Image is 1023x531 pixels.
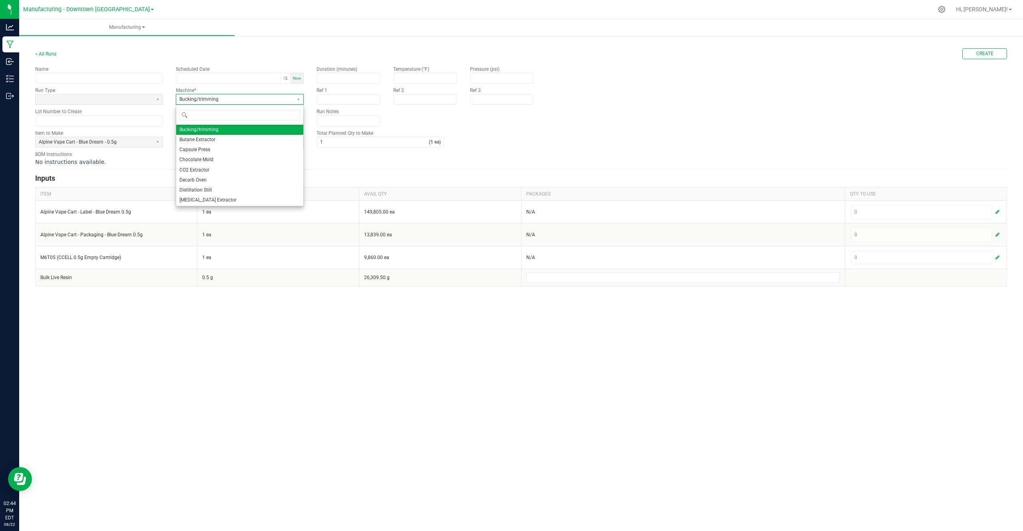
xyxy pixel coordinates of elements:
[956,6,1008,12] span: Hi, [PERSON_NAME]!
[6,92,14,100] inline-svg: Outbound
[393,88,404,93] kendo-label: Ref 2
[962,48,1007,59] button: Create
[153,137,163,147] button: Select
[316,130,373,136] label: Total Planned Qty to Make
[6,75,14,83] inline-svg: Inventory
[35,173,1007,184] h3: Inputs
[393,66,429,72] kendo-label: Temperature (°F)
[521,187,845,200] th: PACKAGES
[179,197,237,204] span: [MEDICAL_DATA] Extractor
[35,66,48,72] kendo-label: Name
[179,156,213,163] span: Chocolate Mold
[153,94,163,104] button: Select
[976,50,993,57] span: Create
[23,6,150,13] span: Manufacturing - Downtown [GEOGRAPHIC_DATA]
[6,58,14,66] inline-svg: Inbound
[8,467,32,491] iframe: Resource center
[35,88,55,93] kendo-label: Run Type
[36,187,197,200] th: ITEM
[19,24,235,31] span: Manufacturing
[35,152,72,157] kendo-label: BOM Instructions
[176,66,209,72] kendo-label: Scheduled Date
[35,159,106,165] span: No instructions available.
[316,88,327,93] kendo-label: Ref 1
[176,105,304,206] kendo-popup: Options list
[293,94,303,104] button: Select
[316,109,339,114] kendo-label: Run Notes
[937,6,947,13] div: Manage settings
[6,40,14,48] inline-svg: Manufacturing
[359,187,521,200] th: AVAIL QTY
[281,73,291,83] button: Toggle popup
[19,19,235,36] a: Manufacturing
[179,187,212,194] span: Distillation Still
[845,187,1007,200] th: QTY TO USE
[179,146,210,153] span: Capsule Press
[316,66,357,72] kendo-label: Duration (minutes)
[197,269,359,286] td: 0.5 g
[359,200,521,223] td: 149,805.00 ea
[35,130,63,136] label: Item to Make
[179,126,219,133] span: Bucking/trimming
[4,521,16,527] p: 08/22
[526,209,535,215] span: N/A
[179,96,290,103] span: Bucking/trimming
[293,76,301,80] span: Now
[39,139,149,146] span: Alpine Vape Cart - Blue Dream - 0.5g
[179,136,215,143] span: Butane Extractor
[526,232,535,238] span: N/A
[359,246,521,269] td: 9,860.00 ea
[526,255,535,260] span: N/A
[470,66,500,72] label: Pressure (psi)
[359,223,521,246] td: 13,839.00 ea
[4,500,16,521] p: 02:44 PM EDT
[189,110,300,120] input: Filter
[470,87,481,94] label: Ref 3
[6,23,14,31] inline-svg: Analytics
[179,167,209,174] span: CO2 Extractor
[197,200,359,223] td: 1 ea
[429,139,444,146] strong: (1 ea)
[35,51,56,57] a: < All Runs
[359,269,521,286] td: 26,309.50 g
[35,109,82,114] kendo-label: Lot Number to Create
[197,246,359,269] td: 1 ea
[176,88,196,93] kendo-label: Machine
[179,177,207,184] span: Decarb Oven
[197,223,359,246] td: 1 ea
